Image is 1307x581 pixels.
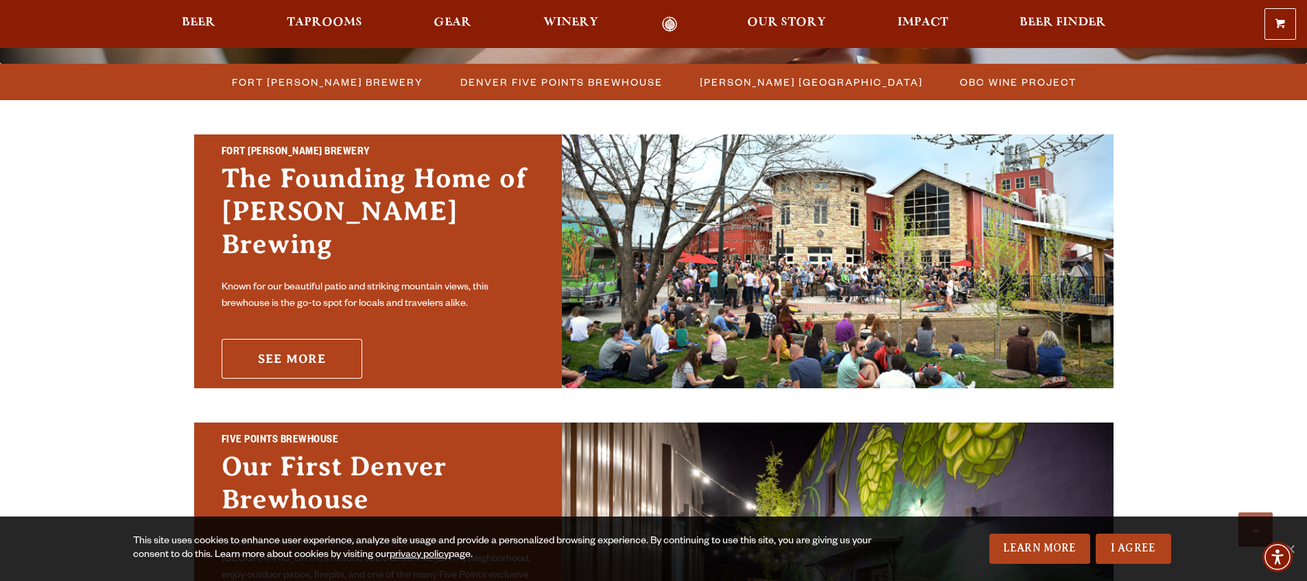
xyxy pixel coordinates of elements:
span: Beer Finder [1020,17,1106,28]
a: Learn More [989,534,1090,564]
h3: The Founding Home of [PERSON_NAME] Brewing [222,162,534,274]
a: Taprooms [278,16,371,32]
img: Fort Collins Brewery & Taproom' [562,134,1114,388]
a: Impact [888,16,957,32]
span: Gear [434,17,471,28]
span: Impact [897,17,948,28]
span: Beer [182,17,215,28]
span: Taprooms [287,17,362,28]
a: [PERSON_NAME] [GEOGRAPHIC_DATA] [692,72,930,92]
h3: Our First Denver Brewhouse [222,450,534,530]
a: OBC Wine Project [952,72,1083,92]
span: Winery [543,17,598,28]
span: [PERSON_NAME] [GEOGRAPHIC_DATA] [700,72,923,92]
span: Fort [PERSON_NAME] Brewery [232,72,423,92]
a: Gear [425,16,480,32]
a: Fort [PERSON_NAME] Brewery [224,72,430,92]
span: Our Story [747,17,826,28]
a: Beer [173,16,224,32]
a: privacy policy [390,550,449,561]
div: This site uses cookies to enhance user experience, analyze site usage and provide a personalized ... [133,535,876,562]
span: Denver Five Points Brewhouse [460,72,663,92]
span: OBC Wine Project [960,72,1076,92]
a: See More [222,339,362,379]
h2: Fort [PERSON_NAME] Brewery [222,144,534,162]
a: I Agree [1096,534,1171,564]
div: Accessibility Menu [1262,542,1293,572]
a: Scroll to top [1238,512,1273,547]
a: Beer Finder [1011,16,1115,32]
a: Winery [534,16,607,32]
a: Denver Five Points Brewhouse [452,72,670,92]
a: Our Story [738,16,835,32]
h2: Five Points Brewhouse [222,432,534,450]
p: Known for our beautiful patio and striking mountain views, this brewhouse is the go-to spot for l... [222,280,534,313]
a: Odell Home [644,16,696,32]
